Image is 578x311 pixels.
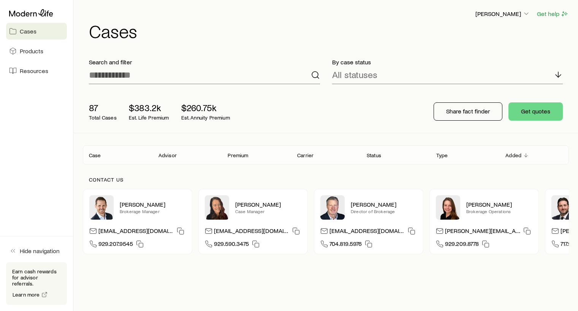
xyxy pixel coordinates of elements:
p: Status [367,152,381,158]
p: $383.2k [129,102,169,113]
img: Bryan Simmons [551,195,576,220]
span: 929.209.8778 [445,240,479,250]
h1: Cases [89,22,569,40]
p: [PERSON_NAME] [351,201,417,208]
a: Products [6,43,67,59]
p: Case Manager [235,208,301,214]
p: Brokerage Operations [466,208,532,214]
p: [EMAIL_ADDRESS][DOMAIN_NAME] [98,227,174,237]
span: 929.590.3475 [214,240,249,250]
p: [PERSON_NAME] [120,201,186,208]
p: [PERSON_NAME] [475,10,530,18]
p: Director of Brokerage [351,208,417,214]
button: Get quotes [508,102,563,121]
p: Carrier [297,152,314,158]
a: Resources [6,62,67,79]
p: [PERSON_NAME] [466,201,532,208]
p: Brokerage Manager [120,208,186,214]
p: [PERSON_NAME][EMAIL_ADDRESS][DOMAIN_NAME] [445,227,520,237]
span: Learn more [13,292,40,297]
img: Abby McGuigan [205,195,229,220]
span: 929.207.9545 [98,240,133,250]
span: Products [20,47,43,55]
p: $260.75k [181,102,230,113]
p: Est. Life Premium [129,115,169,121]
a: Cases [6,23,67,40]
p: Premium [228,152,248,158]
p: [PERSON_NAME] [235,201,301,208]
span: 704.819.5976 [329,240,362,250]
p: All statuses [332,69,377,80]
img: Nick Weiler [89,195,114,220]
button: Hide navigation [6,242,67,259]
button: [PERSON_NAME] [475,10,530,19]
p: Total Cases [89,115,117,121]
p: 87 [89,102,117,113]
p: Earn cash rewards for advisor referrals. [12,268,61,287]
p: Advisor [158,152,177,158]
p: [EMAIL_ADDRESS][DOMAIN_NAME] [214,227,289,237]
p: Search and filter [89,58,320,66]
div: Earn cash rewards for advisor referrals.Learn more [6,262,67,305]
p: [EMAIL_ADDRESS][DOMAIN_NAME] [329,227,405,237]
p: Case [89,152,101,158]
span: Hide navigation [20,247,60,255]
p: By case status [332,58,563,66]
p: Type [436,152,448,158]
button: Share fact finder [434,102,502,121]
button: Get help [537,10,569,18]
div: Client cases [83,145,569,164]
img: Trey Wall [320,195,345,220]
p: Est. Annuity Premium [181,115,230,121]
span: Resources [20,67,48,75]
img: Ellen Wall [436,195,460,220]
p: Contact us [89,177,563,183]
span: Cases [20,27,36,35]
p: Share fact finder [446,107,490,115]
p: Added [505,152,521,158]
